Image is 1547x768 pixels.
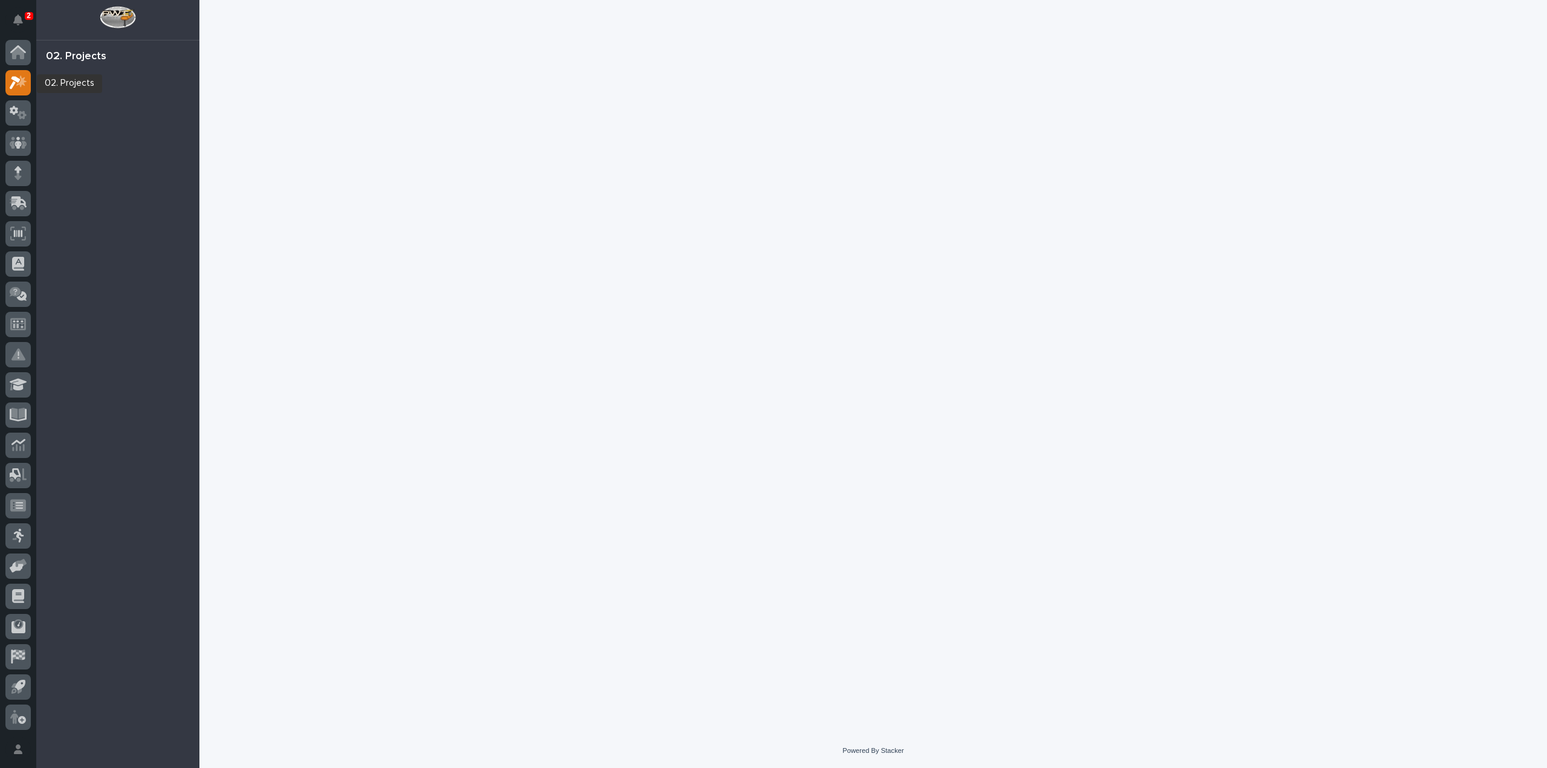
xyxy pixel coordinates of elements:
img: Workspace Logo [100,6,135,28]
a: Powered By Stacker [842,747,903,754]
button: Notifications [5,7,31,33]
p: 2 [27,11,31,20]
div: Notifications2 [15,15,31,34]
div: 02. Projects [46,50,106,63]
